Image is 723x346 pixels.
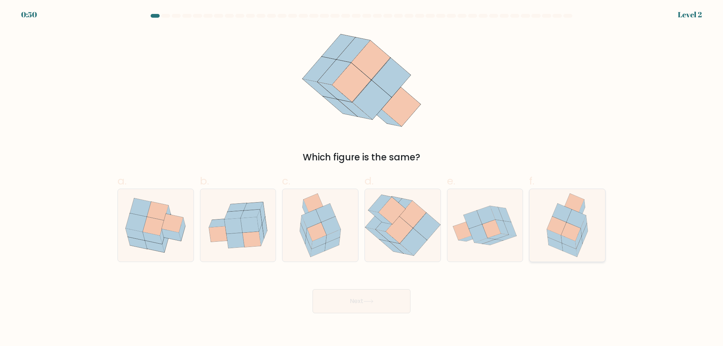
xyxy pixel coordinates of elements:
span: c. [282,174,290,188]
div: Which figure is the same? [122,151,601,164]
span: f. [529,174,534,188]
span: b. [200,174,209,188]
span: a. [117,174,127,188]
div: Level 2 [678,9,702,20]
span: e. [447,174,455,188]
button: Next [313,289,410,313]
div: 0:50 [21,9,37,20]
span: d. [365,174,374,188]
